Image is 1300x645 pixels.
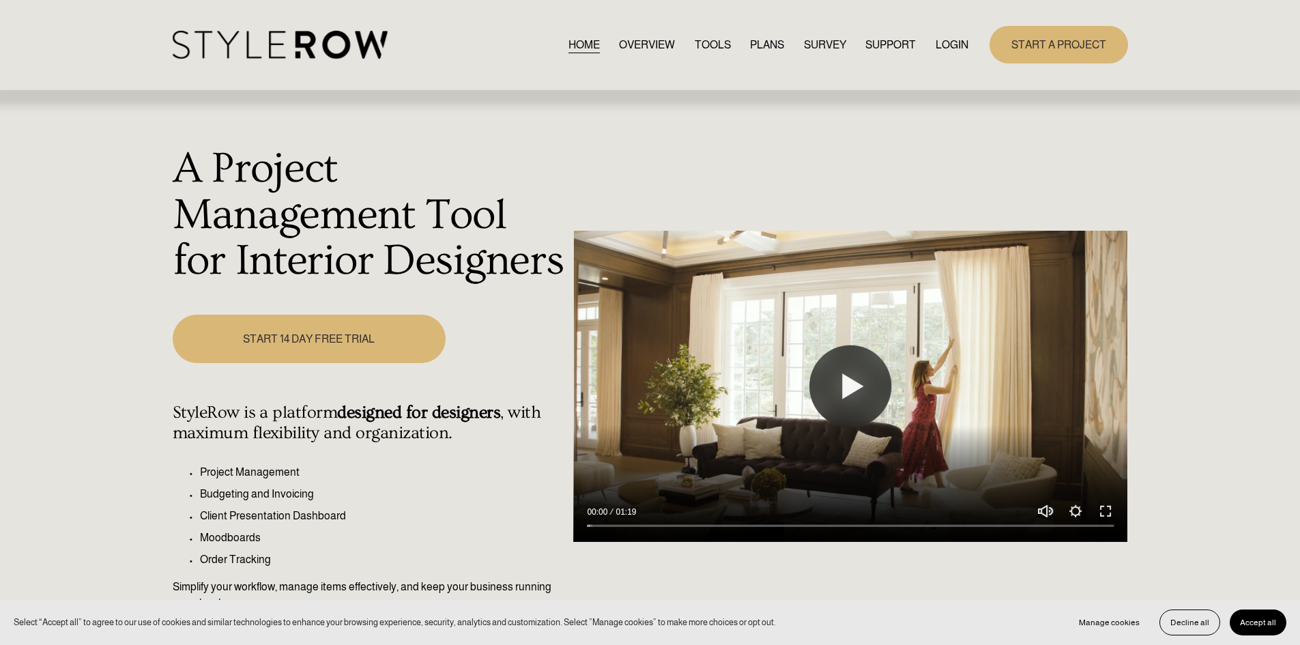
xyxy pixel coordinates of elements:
[587,505,611,519] div: Current time
[695,35,731,54] a: TOOLS
[936,35,968,54] a: LOGIN
[173,315,446,363] a: START 14 DAY FREE TRIAL
[173,31,388,59] img: StyleRow
[200,551,566,568] p: Order Tracking
[200,530,566,546] p: Moodboards
[619,35,675,54] a: OVERVIEW
[200,486,566,502] p: Budgeting and Invoicing
[587,521,1114,531] input: Seek
[750,35,784,54] a: PLANS
[1170,618,1209,627] span: Decline all
[1069,610,1150,635] button: Manage cookies
[200,464,566,481] p: Project Management
[865,35,916,54] a: folder dropdown
[1079,618,1140,627] span: Manage cookies
[337,403,500,422] strong: designed for designers
[200,508,566,524] p: Client Presentation Dashboard
[1230,610,1286,635] button: Accept all
[1240,618,1276,627] span: Accept all
[809,345,891,427] button: Play
[1159,610,1220,635] button: Decline all
[173,403,566,444] h4: StyleRow is a platform , with maximum flexibility and organization.
[14,616,776,629] p: Select “Accept all” to agree to our use of cookies and similar technologies to enhance your brows...
[611,505,639,519] div: Duration
[990,26,1128,63] a: START A PROJECT
[173,146,566,285] h1: A Project Management Tool for Interior Designers
[568,35,600,54] a: HOME
[804,35,846,54] a: SURVEY
[865,37,916,53] span: SUPPORT
[173,579,566,612] p: Simplify your workflow, manage items effectively, and keep your business running seamlessly.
